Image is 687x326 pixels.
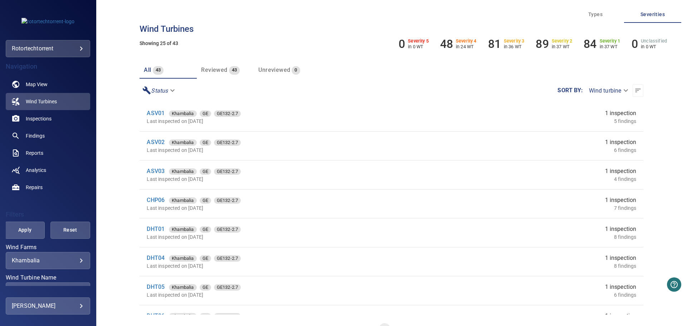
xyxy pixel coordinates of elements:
[600,39,620,44] h6: Severity 1
[169,226,196,233] span: Khambalia
[605,196,637,204] span: 1 inspection
[6,252,90,269] div: Wind Farms
[26,149,43,157] span: Reports
[169,110,196,117] div: Khambalia
[214,284,241,291] span: GE132-2.7
[552,39,572,44] h6: Severity 2
[26,132,45,139] span: Findings
[21,18,74,25] img: rotortechtorrent-logo
[583,84,633,97] div: Wind turbine
[26,115,52,122] span: Inspections
[200,255,211,262] span: GE
[12,300,84,312] div: [PERSON_NAME]
[147,147,424,154] p: Last inspected on [DATE]
[614,147,637,154] p: 6 findings
[147,226,165,232] a: DHT01
[600,44,620,49] p: in 37 WT
[605,254,637,262] span: 1 inspection
[169,313,196,320] div: Khambalia
[169,284,196,291] div: Khambalia
[504,39,525,44] h6: Severity 3
[147,139,165,145] a: ASV02
[169,197,196,204] span: Khambalia
[632,37,638,51] h6: 0
[50,222,90,239] button: Reset
[151,87,168,94] em: Status
[6,40,90,57] div: rotortechtorrent
[6,275,90,281] label: Wind Turbine Name
[488,37,501,51] h6: 81
[140,84,179,97] div: Status
[169,139,196,146] div: Khambalia
[200,139,211,146] div: GE
[488,37,525,51] li: Severity 3
[584,37,596,51] h6: 84
[557,88,583,93] label: Sort by :
[584,37,620,51] li: Severity 1
[6,127,90,144] a: findings noActive
[214,139,241,146] div: GE132-2.7
[292,66,300,74] span: 0
[200,313,211,320] span: GE
[200,226,211,233] span: GE
[214,226,241,233] span: GE132-2.7
[536,37,549,51] h6: 89
[456,39,477,44] h6: Severity 4
[5,222,45,239] button: Apply
[200,197,211,204] span: GE
[147,168,165,174] a: ASV03
[26,184,43,191] span: Repairs
[440,37,453,51] h6: 48
[214,255,241,262] span: GE132-2.7
[6,282,90,300] div: Wind Turbine Name
[214,110,241,117] span: GE132-2.7
[633,84,643,97] button: Sort list from newest to oldest
[6,211,90,218] h4: Filters
[6,162,90,179] a: analytics noActive
[632,37,667,51] li: Severity Unclassified
[614,204,637,212] p: 7 findings
[214,168,241,175] span: GE132-2.7
[140,24,643,34] h3: Wind turbines
[628,10,677,19] span: Severities
[169,168,196,175] div: Khambalia
[605,225,637,233] span: 1 inspection
[147,255,165,261] a: DHT04
[614,291,637,298] p: 6 findings
[614,262,637,270] p: 8 findings
[169,139,196,146] span: Khambalia
[605,109,637,118] span: 1 inspection
[552,44,572,49] p: in 37 WT
[605,312,637,320] span: 1 inspection
[214,313,241,320] span: GE132-2.7
[605,167,637,176] span: 1 inspection
[408,39,429,44] h6: Severity 5
[200,284,211,291] span: GE
[147,204,424,212] p: Last inspected on [DATE]
[147,197,165,203] a: CHP06
[6,63,90,70] h4: Navigation
[214,110,241,117] div: GE132-2.7
[571,10,620,19] span: Types
[169,255,196,262] span: Khambalia
[536,37,572,51] li: Severity 2
[147,110,165,117] a: ASV01
[214,197,241,204] span: GE132-2.7
[641,44,667,49] p: in 0 WT
[504,44,525,49] p: in 36 WT
[399,37,405,51] h6: 0
[147,291,424,298] p: Last inspected on [DATE]
[605,283,637,291] span: 1 inspection
[140,41,643,46] h5: Showing 25 of 43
